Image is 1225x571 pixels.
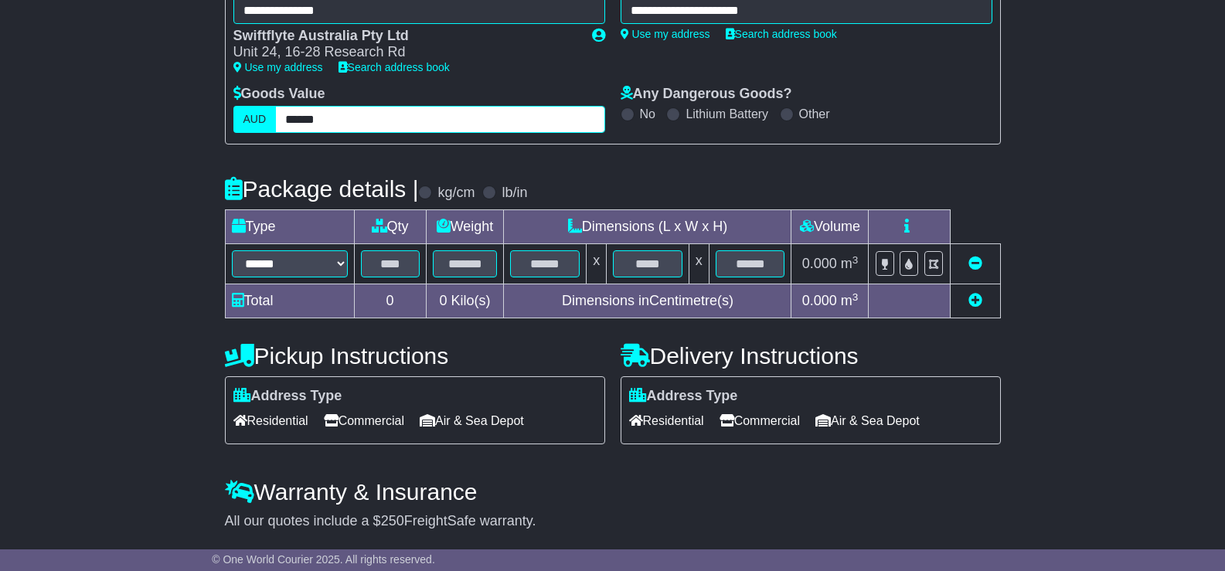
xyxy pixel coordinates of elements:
[233,388,342,405] label: Address Type
[420,409,524,433] span: Air & Sea Depot
[504,210,791,244] td: Dimensions (L x W x H)
[802,256,837,271] span: 0.000
[968,256,982,271] a: Remove this item
[799,107,830,121] label: Other
[233,106,277,133] label: AUD
[212,553,435,566] span: © One World Courier 2025. All rights reserved.
[621,343,1001,369] h4: Delivery Instructions
[339,61,450,73] a: Search address book
[852,254,859,266] sup: 3
[225,479,1001,505] h4: Warranty & Insurance
[233,86,325,103] label: Goods Value
[426,210,504,244] td: Weight
[324,409,404,433] span: Commercial
[439,293,447,308] span: 0
[225,210,354,244] td: Type
[426,284,504,318] td: Kilo(s)
[225,176,419,202] h4: Package details |
[354,284,426,318] td: 0
[720,409,800,433] span: Commercial
[225,343,605,369] h4: Pickup Instructions
[621,28,710,40] a: Use my address
[968,293,982,308] a: Add new item
[841,293,859,308] span: m
[504,284,791,318] td: Dimensions in Centimetre(s)
[629,409,704,433] span: Residential
[225,284,354,318] td: Total
[437,185,475,202] label: kg/cm
[587,244,607,284] td: x
[233,61,323,73] a: Use my address
[640,107,655,121] label: No
[233,44,577,61] div: Unit 24, 16-28 Research Rd
[354,210,426,244] td: Qty
[841,256,859,271] span: m
[225,513,1001,530] div: All our quotes include a $ FreightSafe warranty.
[621,86,792,103] label: Any Dangerous Goods?
[689,244,709,284] td: x
[381,513,404,529] span: 250
[726,28,837,40] a: Search address book
[815,409,920,433] span: Air & Sea Depot
[852,291,859,303] sup: 3
[233,28,577,45] div: Swiftflyte Australia Pty Ltd
[802,293,837,308] span: 0.000
[502,185,527,202] label: lb/in
[686,107,768,121] label: Lithium Battery
[629,388,738,405] label: Address Type
[233,409,308,433] span: Residential
[791,210,869,244] td: Volume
